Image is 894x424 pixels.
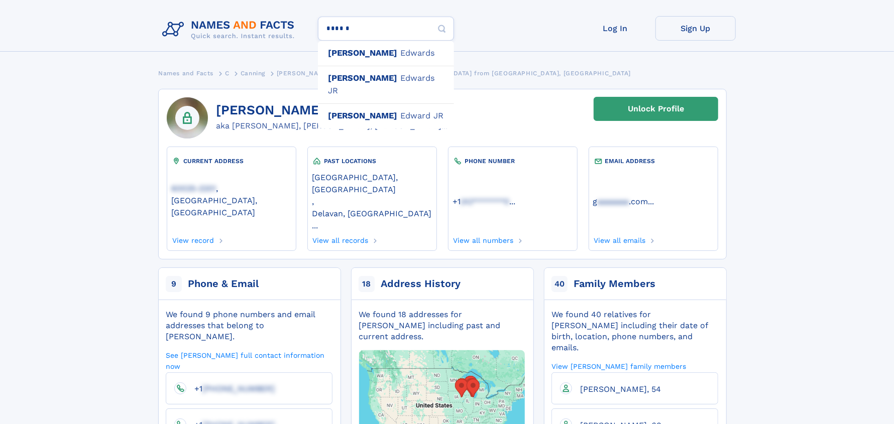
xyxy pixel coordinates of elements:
a: ... [453,197,573,206]
b: [PERSON_NAME] [328,48,397,58]
div: We found 18 addresses for [PERSON_NAME] including past and current address. [359,309,525,342]
a: gaaaaaaa.com [593,196,648,206]
a: C [225,67,230,79]
div: PHONE NUMBER [453,156,573,166]
a: ... [593,197,714,206]
b: [PERSON_NAME] [328,111,397,120]
img: Logo Names and Facts [158,16,303,43]
span: 60025-2201 [171,184,216,193]
button: Search Button [430,17,454,41]
div: We found 40 relatives for [PERSON_NAME] including their date of birth, location, phone numbers, a... [551,309,718,353]
span: 9 [166,276,182,292]
div: E d w a r d J R [318,103,454,129]
div: , [312,166,432,233]
span: 18 [359,276,375,292]
a: [GEOGRAPHIC_DATA], [GEOGRAPHIC_DATA] [312,172,432,194]
div: EMAIL ADDRESS [593,156,714,166]
span: [PERSON_NAME] [277,70,330,77]
a: View [PERSON_NAME] family members [551,361,686,371]
a: ... [312,221,432,230]
div: E d w a r d s [318,41,454,66]
div: We found 9 phone numbers and email addresses that belong to [PERSON_NAME]. [166,309,332,342]
a: [PERSON_NAME], 54 [572,384,661,393]
a: Sign Up [655,16,736,41]
a: Unlock Profile [594,97,718,121]
span: [PERSON_NAME], [DEMOGRAPHIC_DATA] from [GEOGRAPHIC_DATA], [GEOGRAPHIC_DATA] [342,70,631,77]
span: C [225,70,230,77]
span: 40 [551,276,568,292]
a: Delavan, [GEOGRAPHIC_DATA] [312,208,431,218]
span: Canning [241,70,265,77]
a: See [PERSON_NAME] full contact information now [166,350,332,371]
div: Unlock Profile [628,97,684,120]
span: [PERSON_NAME], 54 [580,384,661,394]
b: [PERSON_NAME] [328,73,397,83]
a: 60025-2201, [GEOGRAPHIC_DATA], [GEOGRAPHIC_DATA] [171,183,292,217]
a: View record [171,233,214,244]
div: Address History [381,277,461,291]
div: Family Members [574,277,655,291]
a: View all numbers [453,233,514,244]
div: CURRENT ADDRESS [171,156,292,166]
a: Canning [241,67,265,79]
div: aka [PERSON_NAME], [PERSON_NAME], [PERSON_NAME]... [216,120,448,132]
a: [PERSON_NAME] [277,67,330,79]
a: Names and Facts [158,67,213,79]
div: Phone & Email [188,277,259,291]
a: +1[PHONE_NUMBER] [186,383,275,393]
a: View all records [312,233,369,244]
a: View all emails [593,233,646,244]
div: PAST LOCATIONS [312,156,432,166]
span: [PHONE_NUMBER] [202,384,275,393]
input: search input [318,17,454,41]
h1: [PERSON_NAME], 54 [216,103,448,118]
a: Log In [575,16,655,41]
span: aaaaaaa [598,197,629,206]
div: E d w a r d s J R [318,66,454,104]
